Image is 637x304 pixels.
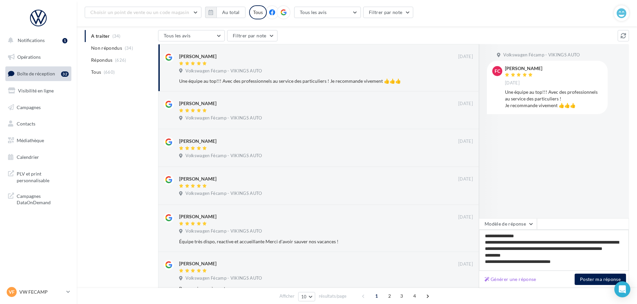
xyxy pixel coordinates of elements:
span: Tous les avis [164,33,191,38]
div: [PERSON_NAME] [179,53,216,60]
span: VF [9,289,15,295]
span: Afficher [279,293,294,299]
div: [PERSON_NAME] [179,100,216,107]
span: [DATE] [458,176,473,182]
a: Visibilité en ligne [4,84,73,98]
span: 2 [384,291,395,301]
button: Filtrer par note [227,30,277,41]
span: Contacts [17,121,35,126]
span: 4 [409,291,420,301]
div: [PERSON_NAME] [179,260,216,267]
span: Campagnes DataOnDemand [17,192,69,206]
div: Équipe très dispo, reactive et accueillante Merci d'avoir sauver nos vacances ! [179,238,430,245]
span: [DATE] [505,80,520,86]
button: Générer une réponse [482,275,539,283]
span: Répondus [91,57,113,63]
button: Filtrer par note [363,7,414,18]
a: Contacts [4,117,73,131]
span: Volkswagen Fécamp - VIKINGS AUTO [185,68,262,74]
span: Volkswagen Fécamp - VIKINGS AUTO [185,275,262,281]
a: Campagnes [4,100,73,114]
span: [DATE] [458,54,473,60]
button: Tous les avis [294,7,361,18]
span: (34) [125,45,133,51]
span: [DATE] [458,138,473,144]
span: (626) [115,57,126,63]
div: Open Intercom Messenger [614,281,630,297]
span: Volkswagen Fécamp - VIKINGS AUTO [185,228,262,234]
a: Boîte de réception32 [4,66,73,81]
button: Notifications 1 [4,33,70,47]
button: Au total [205,7,245,18]
button: Au total [216,7,245,18]
span: Campagnes [17,104,41,110]
a: Opérations [4,50,73,64]
div: 32 [61,71,69,77]
a: Calendrier [4,150,73,164]
a: VF VW FECAMP [5,286,71,298]
span: résultats/page [319,293,347,299]
div: Une équipe au top!!! Avec des professionnels au service des particuliers ! Je recommande vivement... [179,78,430,84]
div: [PERSON_NAME] [505,66,542,71]
div: [PERSON_NAME] [179,138,216,144]
span: (660) [104,69,115,75]
span: Tous les avis [300,9,327,15]
span: [DATE] [458,261,473,267]
span: 10 [301,294,307,299]
span: Volkswagen Fécamp - VIKINGS AUTO [503,52,580,58]
a: Médiathèque [4,133,73,147]
span: Non répondus [91,45,122,51]
span: Volkswagen Fécamp - VIKINGS AUTO [185,191,262,197]
span: Notifications [18,37,45,43]
span: PLV et print personnalisable [17,169,69,184]
span: Volkswagen Fécamp - VIKINGS AUTO [185,153,262,159]
p: VW FECAMP [19,289,64,295]
span: fc [495,68,500,74]
div: Une équipe au top!!! Avec des professionnels au service des particuliers ! Je recommande vivement... [505,89,602,109]
button: Modèle de réponse [479,218,537,230]
span: Opérations [17,54,41,60]
span: 3 [396,291,407,301]
a: PLV et print personnalisable [4,167,73,186]
div: Bon service après vente [179,285,430,292]
span: [DATE] [458,214,473,220]
span: Choisir un point de vente ou un code magasin [90,9,189,15]
div: Tous [249,5,267,19]
button: 10 [298,292,315,301]
a: Campagnes DataOnDemand [4,189,73,209]
span: Boîte de réception [17,71,55,76]
div: 1 [62,38,67,43]
span: Médiathèque [17,137,44,143]
span: Tous [91,69,101,75]
span: [DATE] [458,101,473,107]
span: 1 [371,291,382,301]
button: Choisir un point de vente ou un code magasin [85,7,201,18]
div: [PERSON_NAME] [179,176,216,182]
span: Visibilité en ligne [18,88,54,93]
button: Tous les avis [158,30,225,41]
div: [PERSON_NAME] [179,213,216,220]
button: Poster ma réponse [575,274,626,285]
span: Calendrier [17,154,39,160]
span: Volkswagen Fécamp - VIKINGS AUTO [185,115,262,121]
